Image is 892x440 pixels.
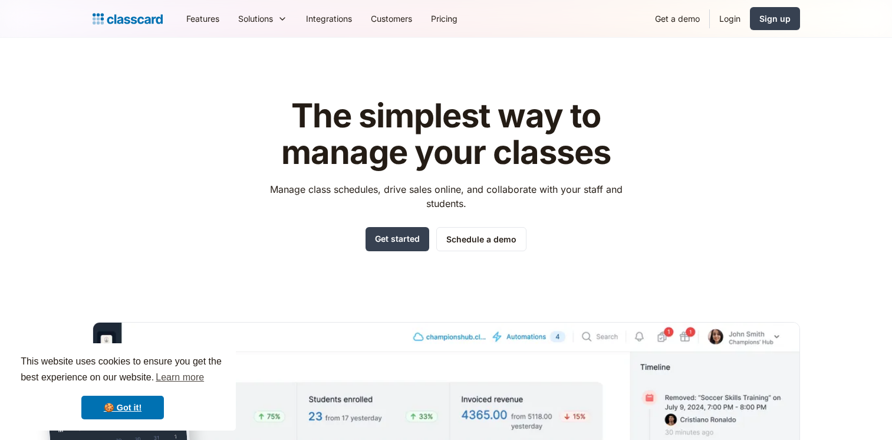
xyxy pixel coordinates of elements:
[229,5,297,32] div: Solutions
[177,5,229,32] a: Features
[21,354,225,386] span: This website uses cookies to ensure you get the best experience on our website.
[436,227,526,251] a: Schedule a demo
[259,98,633,170] h1: The simplest way to manage your classes
[759,12,791,25] div: Sign up
[646,5,709,32] a: Get a demo
[366,227,429,251] a: Get started
[93,11,163,27] a: home
[154,369,206,386] a: learn more about cookies
[361,5,422,32] a: Customers
[422,5,467,32] a: Pricing
[750,7,800,30] a: Sign up
[9,343,236,431] div: cookieconsent
[710,5,750,32] a: Login
[81,396,164,419] a: dismiss cookie message
[259,182,633,211] p: Manage class schedules, drive sales online, and collaborate with your staff and students.
[238,12,273,25] div: Solutions
[297,5,361,32] a: Integrations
